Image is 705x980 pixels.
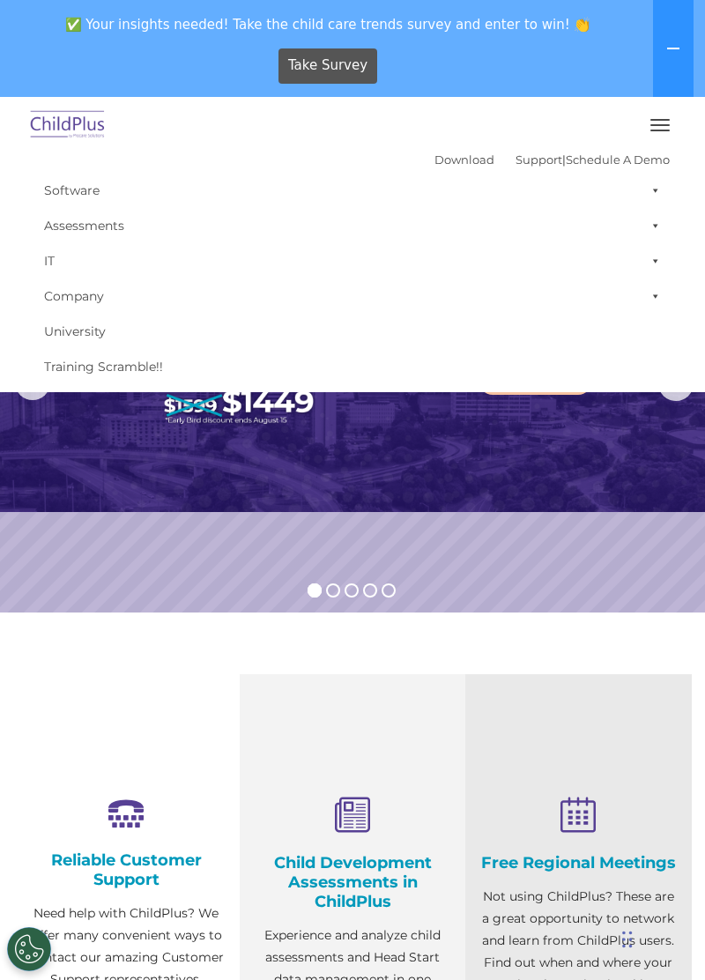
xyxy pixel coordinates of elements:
[26,105,109,146] img: ChildPlus by Procare Solutions
[35,243,670,278] a: IT
[7,927,51,971] button: Cookies Settings
[622,913,633,966] div: Drag
[516,152,562,167] a: Support
[253,853,453,911] h4: Child Development Assessments in ChildPlus
[566,152,670,167] a: Schedule A Demo
[288,50,367,81] span: Take Survey
[35,349,670,384] a: Training Scramble!!
[35,173,670,208] a: Software
[26,850,226,889] h4: Reliable Customer Support
[7,7,649,41] span: ✅ Your insights needed! Take the child care trends survey and enter to win! 👏
[35,314,670,349] a: University
[35,278,670,314] a: Company
[434,152,494,167] a: Download
[434,152,670,167] font: |
[278,48,378,84] a: Take Survey
[416,790,705,980] iframe: Chat Widget
[35,208,670,243] a: Assessments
